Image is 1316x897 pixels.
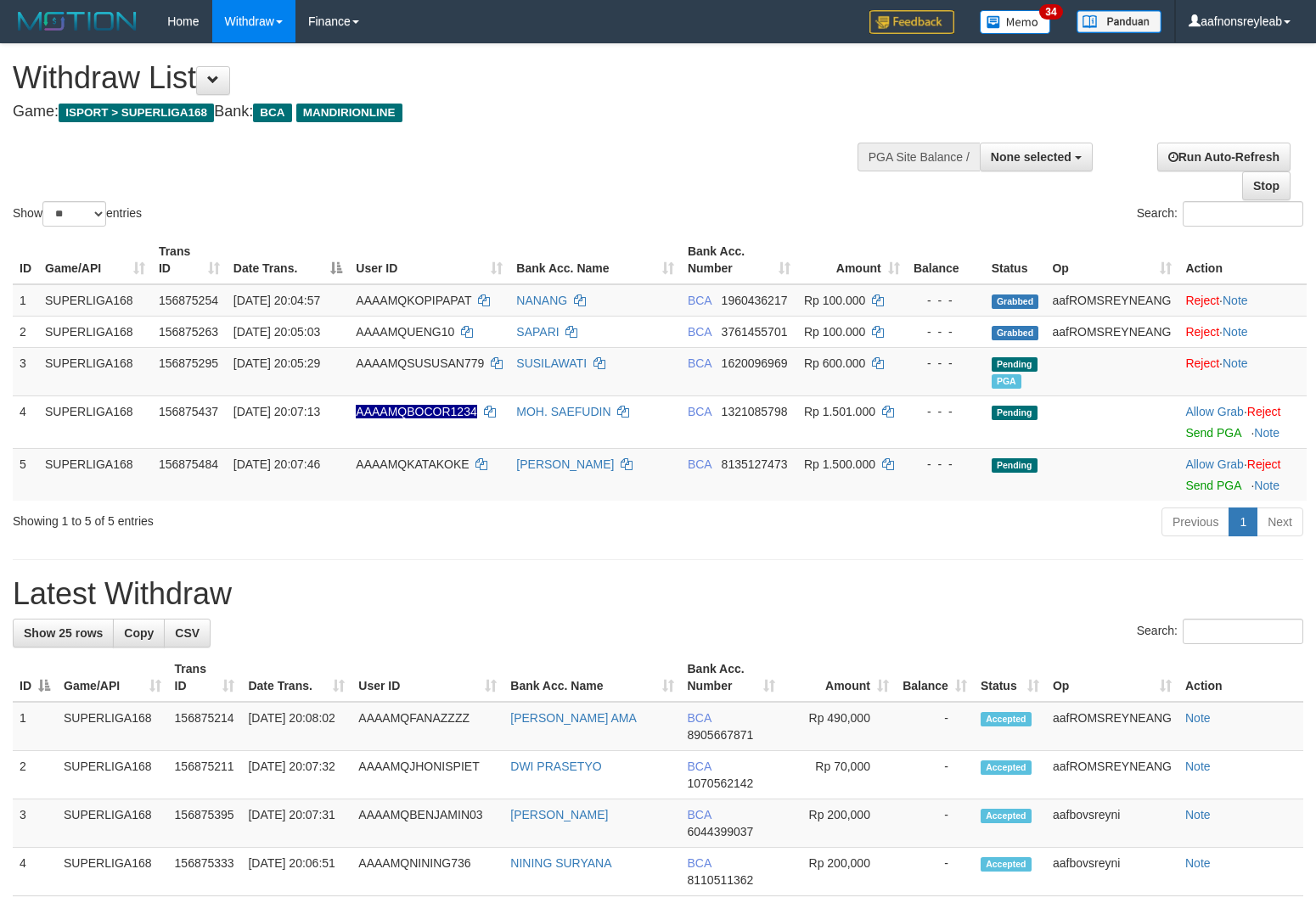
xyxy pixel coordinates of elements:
td: Rp 200,000 [782,799,896,848]
span: [DATE] 20:05:03 [233,325,320,339]
td: - [896,702,974,751]
th: Op: activate to sort column ascending [1046,653,1178,702]
td: 156875333 [168,848,242,896]
a: Stop [1242,171,1291,200]
button: None selected [980,143,1093,171]
span: 156875254 [159,294,218,307]
img: MOTION_logo.png [13,8,142,34]
a: Note [1185,711,1211,725]
div: - - - [914,292,978,309]
span: BCA [688,856,711,870]
a: Reject [1185,294,1219,307]
span: Rp 600.000 [804,356,865,370]
td: aafbovsreyni [1046,848,1178,896]
span: Accepted [981,857,1032,872]
span: Accepted [981,760,1032,775]
td: 156875214 [168,702,242,751]
span: AAAAMQKOPIPAPAT [356,294,471,307]
span: · [1185,405,1246,418]
a: Note [1223,356,1248,370]
th: Game/API: activate to sort column ascending [38,236,152,284]
td: 5 [13,448,38,501]
span: 156875437 [159,405,218,418]
td: 1 [13,702,57,751]
th: Amount: activate to sort column ascending [782,653,896,702]
span: MANDIRIONLINE [296,104,402,122]
a: Note [1185,856,1211,870]
a: Note [1185,808,1211,821]
td: Rp 200,000 [782,848,896,896]
td: 156875211 [168,751,242,799]
span: Pending [992,458,1038,473]
a: Show 25 rows [13,619,114,648]
td: 3 [13,347,38,395]
td: SUPERLIGA168 [38,448,152,501]
span: BCA [688,294,711,307]
td: · [1178,448,1307,501]
td: 2 [13,316,38,347]
td: SUPERLIGA168 [57,702,168,751]
th: Amount: activate to sort column ascending [797,236,907,284]
th: Status [985,236,1046,284]
a: Reject [1247,457,1281,471]
span: Copy 8135127473 to clipboard [722,457,788,471]
span: BCA [688,711,711,725]
a: [PERSON_NAME] AMA [510,711,637,725]
span: Copy 1321085798 to clipboard [722,405,788,418]
label: Search: [1137,201,1303,227]
a: Send PGA [1185,479,1240,492]
a: Previous [1161,507,1229,536]
td: · [1178,395,1307,448]
td: SUPERLIGA168 [38,316,152,347]
td: AAAAMQJHONISPIET [351,751,503,799]
a: SUSILAWATI [516,356,587,370]
td: Rp 490,000 [782,702,896,751]
th: Status: activate to sort column ascending [974,653,1046,702]
a: CSV [164,619,211,648]
td: SUPERLIGA168 [38,284,152,317]
td: 1 [13,284,38,317]
span: BCA [688,457,711,471]
th: Date Trans.: activate to sort column ascending [241,653,351,702]
span: Rp 1.500.000 [804,457,875,471]
th: Balance: activate to sort column ascending [896,653,974,702]
span: Marked by aafsoycanthlai [992,374,1021,389]
span: Copy 8110511362 to clipboard [688,873,754,887]
label: Show entries [13,201,142,227]
span: BCA [688,405,711,418]
span: AAAAMQSUSUSAN779 [356,356,484,370]
span: Accepted [981,809,1032,823]
th: Trans ID: activate to sort column ascending [152,236,227,284]
td: SUPERLIGA168 [57,799,168,848]
img: panduan.png [1077,10,1161,33]
td: 3 [13,799,57,848]
td: - [896,751,974,799]
td: 4 [13,848,57,896]
span: 156875263 [159,325,218,339]
span: · [1185,457,1246,471]
h1: Latest Withdraw [13,577,1303,611]
a: NANANG [516,294,567,307]
td: SUPERLIGA168 [57,848,168,896]
th: Game/API: activate to sort column ascending [57,653,168,702]
td: - [896,848,974,896]
a: Run Auto-Refresh [1157,143,1291,171]
a: Note [1254,426,1279,440]
td: aafROMSREYNEANG [1045,284,1178,317]
td: aafbovsreyni [1046,799,1178,848]
span: BCA [253,104,291,122]
span: Copy 3761455701 to clipboard [722,325,788,339]
td: SUPERLIGA168 [38,395,152,448]
td: [DATE] 20:07:31 [241,799,351,848]
a: Note [1254,479,1279,492]
span: Copy [124,626,154,640]
img: Feedback.jpg [869,10,954,34]
a: [PERSON_NAME] [516,457,614,471]
span: Pending [992,357,1038,372]
input: Search: [1183,619,1303,644]
img: Button%20Memo.svg [980,10,1051,34]
span: BCA [688,325,711,339]
td: aafROMSREYNEANG [1046,702,1178,751]
a: Reject [1185,356,1219,370]
select: Showentries [42,201,106,227]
